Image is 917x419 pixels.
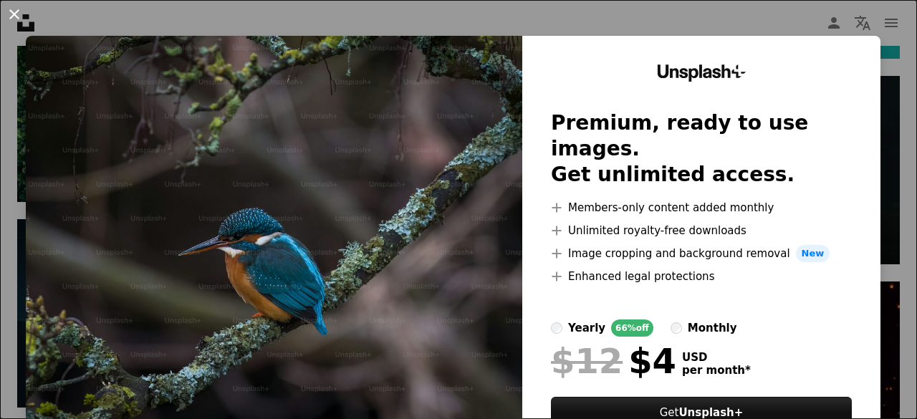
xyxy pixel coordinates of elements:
[682,351,751,364] span: USD
[678,406,743,419] strong: Unsplash+
[551,110,852,188] h2: Premium, ready to use images. Get unlimited access.
[688,319,737,337] div: monthly
[551,342,676,380] div: $4
[551,222,852,239] li: Unlimited royalty-free downloads
[551,268,852,285] li: Enhanced legal protections
[671,322,682,334] input: monthly
[551,342,623,380] span: $12
[551,199,852,216] li: Members-only content added monthly
[682,364,751,377] span: per month *
[796,245,830,262] span: New
[551,322,562,334] input: yearly66%off
[611,319,653,337] div: 66% off
[551,245,852,262] li: Image cropping and background removal
[568,319,605,337] div: yearly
